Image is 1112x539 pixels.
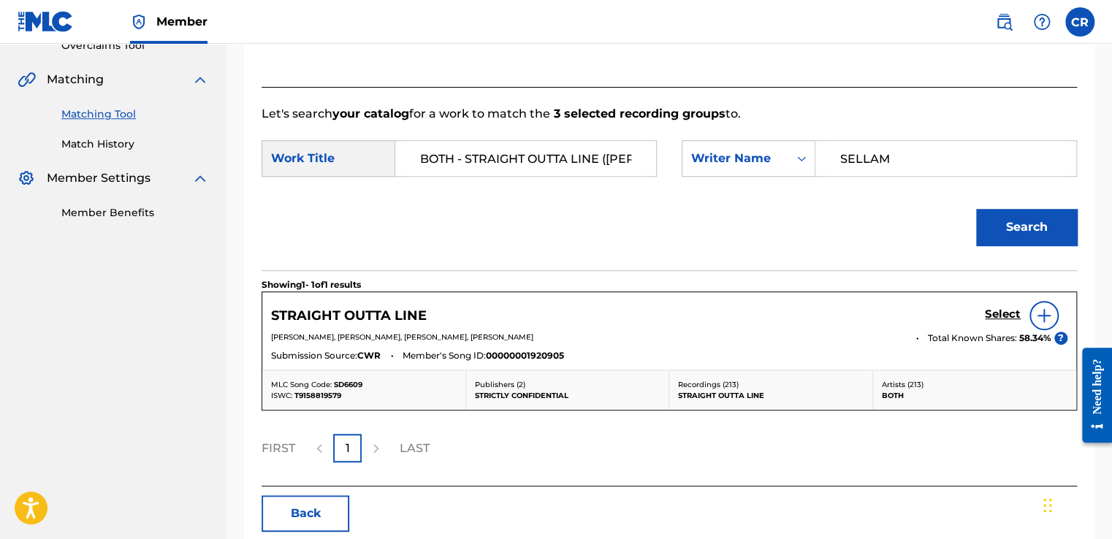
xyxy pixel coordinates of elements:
div: User Menu [1065,7,1094,37]
strong: 3 selected recording groups [550,107,726,121]
strong: your catalog [332,107,409,121]
img: help [1033,13,1051,31]
p: STRAIGHT OUTTA LINE [678,390,864,401]
iframe: Chat Widget [1039,469,1112,539]
p: BOTH [882,390,1068,401]
img: info [1035,307,1053,324]
a: Matching Tool [61,107,209,122]
a: Overclaims Tool [61,38,209,53]
img: Top Rightsholder [130,13,148,31]
span: 58.34 % [1019,332,1051,345]
span: CWR [357,349,381,362]
h5: Select [985,307,1021,321]
a: Public Search [989,7,1018,37]
img: expand [191,169,209,187]
p: Publishers ( 2 ) [475,379,660,390]
span: 00000001920905 [486,349,564,362]
p: 1 [346,440,350,457]
span: Total Known Shares: [928,332,1019,345]
img: Matching [18,71,36,88]
form: Search Form [262,123,1077,270]
p: LAST [400,440,430,457]
img: search [995,13,1013,31]
p: Artists ( 213 ) [882,379,1068,390]
a: Match History [61,137,209,152]
span: MLC Song Code: [271,380,332,389]
p: FIRST [262,440,295,457]
button: Back [262,495,349,532]
span: Member Settings [47,169,151,187]
span: ISWC: [271,391,292,400]
span: Matching [47,71,104,88]
img: MLC Logo [18,11,74,32]
span: SD6609 [334,380,362,389]
img: expand [191,71,209,88]
p: Showing 1 - 1 of 1 results [262,278,361,291]
a: Member Benefits [61,205,209,221]
p: STRICTLY CONFIDENTIAL [475,390,660,401]
p: Recordings ( 213 ) [678,379,864,390]
span: ? [1054,332,1067,345]
span: Member [156,13,207,30]
div: Writer Name [691,150,780,167]
div: Drag [1043,483,1052,527]
span: T9158819579 [294,391,341,400]
span: Member's Song ID: [403,349,486,362]
div: Help [1027,7,1056,37]
span: Submission Source: [271,349,357,362]
iframe: Resource Center [1071,337,1112,454]
button: Search [976,209,1077,245]
p: Let's search for a work to match the to. [262,105,1077,123]
img: Member Settings [18,169,35,187]
h5: STRAIGHT OUTTA LINE [271,307,427,324]
span: [PERSON_NAME], [PERSON_NAME], [PERSON_NAME], [PERSON_NAME] [271,332,533,342]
